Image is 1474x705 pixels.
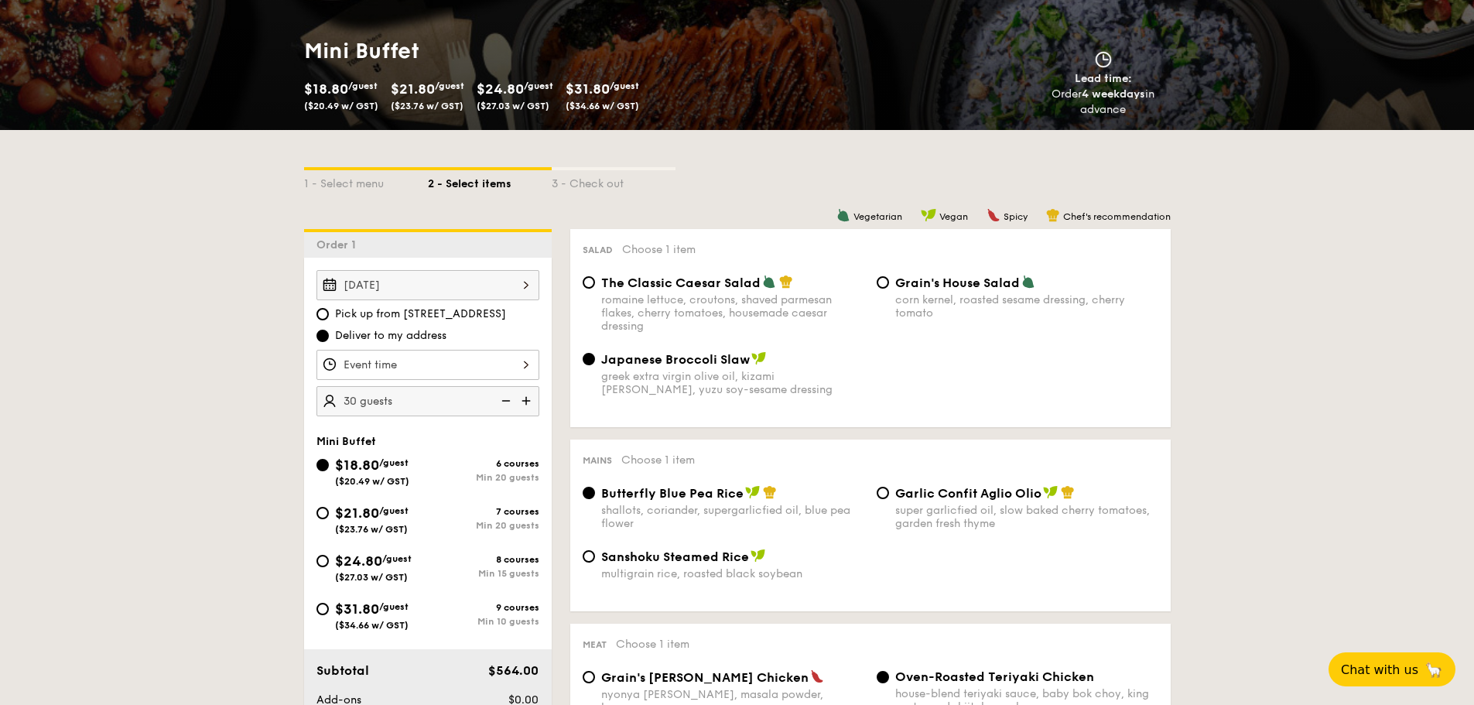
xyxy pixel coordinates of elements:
img: icon-vegetarian.fe4039eb.svg [762,275,776,289]
span: $31.80 [335,601,379,618]
div: Min 15 guests [428,568,539,579]
input: The Classic Caesar Saladromaine lettuce, croutons, shaved parmesan flakes, cherry tomatoes, house... [583,276,595,289]
span: ($20.49 w/ GST) [335,476,409,487]
span: ($20.49 w/ GST) [304,101,378,111]
input: Deliver to my address [316,330,329,342]
span: ($34.66 w/ GST) [335,620,409,631]
span: Salad [583,245,613,255]
strong: 4 weekdays [1082,87,1145,101]
div: 7 courses [428,506,539,517]
span: Meat [583,639,607,650]
span: /guest [610,80,639,91]
img: icon-reduce.1d2dbef1.svg [493,386,516,416]
input: Sanshoku Steamed Ricemultigrain rice, roasted black soybean [583,550,595,563]
span: /guest [524,80,553,91]
span: Garlic Confit Aglio Olio [895,486,1041,501]
input: Number of guests [316,386,539,416]
div: greek extra virgin olive oil, kizami [PERSON_NAME], yuzu soy-sesame dressing [601,370,864,396]
span: Oven-Roasted Teriyaki Chicken [895,669,1094,684]
div: romaine lettuce, croutons, shaved parmesan flakes, cherry tomatoes, housemade caesar dressing [601,293,864,333]
div: 2 - Select items [428,170,552,192]
span: ($27.03 w/ GST) [477,101,549,111]
span: /guest [348,80,378,91]
span: Sanshoku Steamed Rice [601,549,749,564]
div: 1 - Select menu [304,170,428,192]
span: Pick up from [STREET_ADDRESS] [335,306,506,322]
input: Oven-Roasted Teriyaki Chickenhouse-blend teriyaki sauce, baby bok choy, king oyster and shiitake ... [877,671,889,683]
img: icon-chef-hat.a58ddaea.svg [779,275,793,289]
span: Mini Buffet [316,435,376,448]
span: ($27.03 w/ GST) [335,572,408,583]
span: /guest [382,553,412,564]
input: $21.80/guest($23.76 w/ GST)7 coursesMin 20 guests [316,507,329,519]
img: icon-vegan.f8ff3823.svg [745,485,761,499]
span: $24.80 [335,553,382,570]
img: icon-vegetarian.fe4039eb.svg [836,208,850,222]
span: Chat with us [1341,662,1418,677]
span: Chef's recommendation [1063,211,1171,222]
span: Spicy [1004,211,1028,222]
span: Order 1 [316,238,362,252]
span: ($23.76 w/ GST) [335,524,408,535]
div: 8 courses [428,554,539,565]
h1: Mini Buffet [304,37,731,65]
input: $18.80/guest($20.49 w/ GST)6 coursesMin 20 guests [316,459,329,471]
div: 6 courses [428,458,539,469]
div: 3 - Check out [552,170,675,192]
img: icon-spicy.37a8142b.svg [987,208,1000,222]
img: icon-vegan.f8ff3823.svg [751,549,766,563]
img: icon-add.58712e84.svg [516,386,539,416]
span: Grain's [PERSON_NAME] Chicken [601,670,809,685]
span: /guest [379,601,409,612]
span: /guest [379,505,409,516]
input: Butterfly Blue Pea Riceshallots, coriander, supergarlicfied oil, blue pea flower [583,487,595,499]
span: $21.80 [335,505,379,522]
span: $31.80 [566,80,610,98]
img: icon-chef-hat.a58ddaea.svg [1046,208,1060,222]
span: Vegetarian [853,211,902,222]
img: icon-vegan.f8ff3823.svg [921,208,936,222]
div: 9 courses [428,602,539,613]
span: Butterfly Blue Pea Rice [601,486,744,501]
span: $564.00 [488,663,539,678]
div: corn kernel, roasted sesame dressing, cherry tomato [895,293,1158,320]
img: icon-spicy.37a8142b.svg [810,669,824,683]
input: $24.80/guest($27.03 w/ GST)8 coursesMin 15 guests [316,555,329,567]
span: $24.80 [477,80,524,98]
div: shallots, coriander, supergarlicfied oil, blue pea flower [601,504,864,530]
span: Choose 1 item [622,243,696,256]
img: icon-chef-hat.a58ddaea.svg [763,485,777,499]
img: icon-clock.2db775ea.svg [1092,51,1115,68]
span: Choose 1 item [616,638,689,651]
span: ($34.66 w/ GST) [566,101,639,111]
span: Grain's House Salad [895,275,1020,290]
span: Vegan [939,211,968,222]
div: multigrain rice, roasted black soybean [601,567,864,580]
input: Pick up from [STREET_ADDRESS] [316,308,329,320]
img: icon-chef-hat.a58ddaea.svg [1061,485,1075,499]
span: $18.80 [335,457,379,474]
input: Grain's [PERSON_NAME] Chickennyonya [PERSON_NAME], masala powder, lemongrass [583,671,595,683]
div: Min 10 guests [428,616,539,627]
span: Mains [583,455,612,466]
div: super garlicfied oil, slow baked cherry tomatoes, garden fresh thyme [895,504,1158,530]
img: icon-vegetarian.fe4039eb.svg [1021,275,1035,289]
input: Event time [316,350,539,380]
img: icon-vegan.f8ff3823.svg [1043,485,1058,499]
input: Event date [316,270,539,300]
span: Japanese Broccoli Slaw [601,352,750,367]
span: Choose 1 item [621,453,695,467]
input: Garlic Confit Aglio Oliosuper garlicfied oil, slow baked cherry tomatoes, garden fresh thyme [877,487,889,499]
span: ($23.76 w/ GST) [391,101,463,111]
span: Deliver to my address [335,328,446,344]
span: Lead time: [1075,72,1132,85]
img: icon-vegan.f8ff3823.svg [751,351,767,365]
div: Order in advance [1036,87,1170,118]
span: $21.80 [391,80,435,98]
button: Chat with us🦙 [1329,652,1455,686]
div: Min 20 guests [428,520,539,531]
span: /guest [379,457,409,468]
span: $18.80 [304,80,348,98]
input: Japanese Broccoli Slawgreek extra virgin olive oil, kizami [PERSON_NAME], yuzu soy-sesame dressing [583,353,595,365]
input: Grain's House Saladcorn kernel, roasted sesame dressing, cherry tomato [877,276,889,289]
